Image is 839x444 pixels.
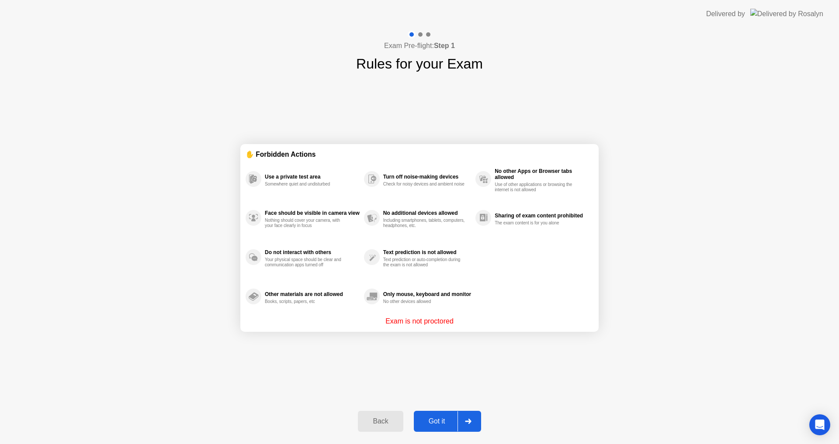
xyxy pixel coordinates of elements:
[356,53,483,74] h1: Rules for your Exam
[265,249,360,255] div: Do not interact with others
[750,9,823,19] img: Delivered by Rosalyn
[383,182,466,187] div: Check for noisy devices and ambient noise
[384,41,455,51] h4: Exam Pre-flight:
[416,417,458,425] div: Got it
[706,9,745,19] div: Delivered by
[434,42,455,49] b: Step 1
[265,257,347,268] div: Your physical space should be clear and communication apps turned off
[383,257,466,268] div: Text prediction or auto-completion during the exam is not allowed
[265,182,347,187] div: Somewhere quiet and undisturbed
[361,417,400,425] div: Back
[383,174,471,180] div: Turn off noise-making devices
[383,299,466,304] div: No other devices allowed
[495,168,589,180] div: No other Apps or Browser tabs allowed
[383,249,471,255] div: Text prediction is not allowed
[414,411,481,432] button: Got it
[383,210,471,216] div: No additional devices allowed
[265,291,360,297] div: Other materials are not allowed
[385,316,454,327] p: Exam is not proctored
[265,210,360,216] div: Face should be visible in camera view
[495,213,589,219] div: Sharing of exam content prohibited
[265,299,347,304] div: Books, scripts, papers, etc
[809,414,830,435] div: Open Intercom Messenger
[246,149,593,159] div: ✋ Forbidden Actions
[265,174,360,180] div: Use a private test area
[383,218,466,228] div: Including smartphones, tablets, computers, headphones, etc.
[383,291,471,297] div: Only mouse, keyboard and monitor
[265,218,347,228] div: Nothing should cover your camera, with your face clearly in focus
[495,220,577,226] div: The exam content is for you alone
[358,411,403,432] button: Back
[495,182,577,193] div: Use of other applications or browsing the internet is not allowed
